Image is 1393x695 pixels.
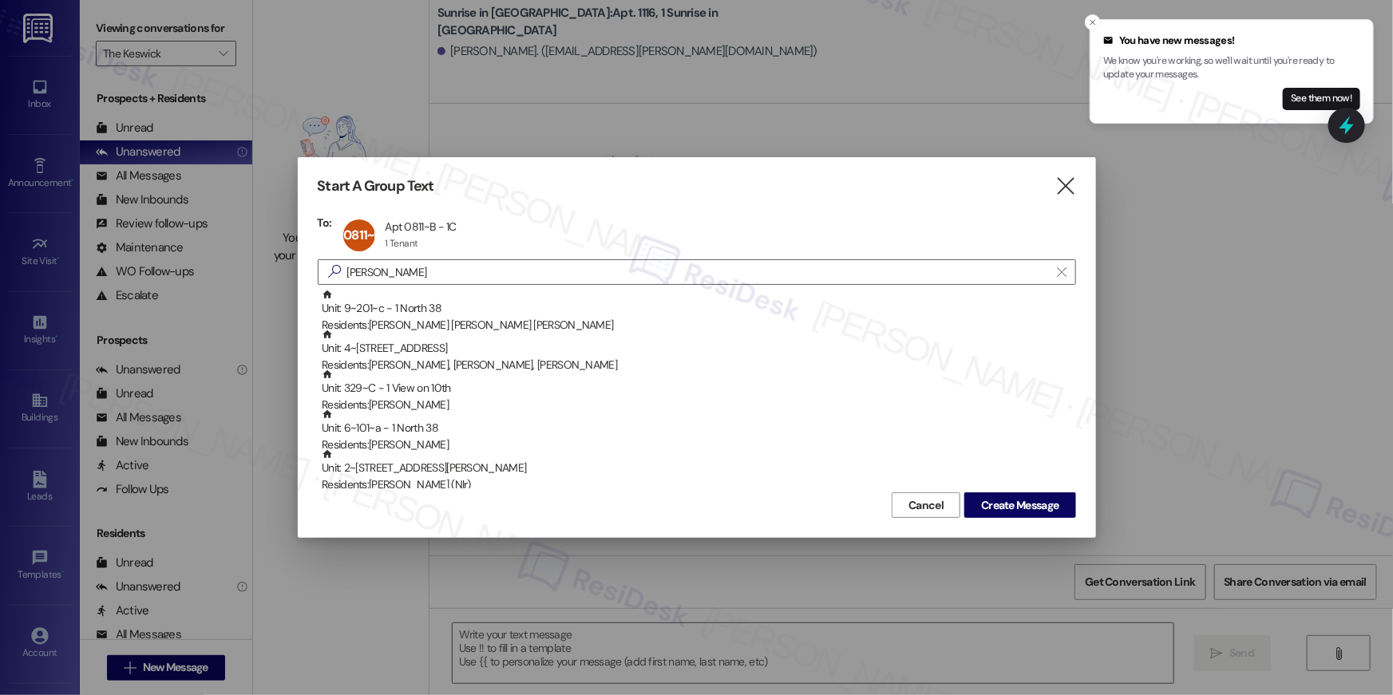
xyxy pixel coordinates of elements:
[981,497,1059,514] span: Create Message
[322,369,1076,414] div: Unit: 329~C - 1 View on 10th
[1050,260,1075,284] button: Clear text
[322,476,1076,493] div: Residents: [PERSON_NAME] (Nlr)
[322,397,1076,413] div: Residents: [PERSON_NAME]
[318,409,1076,448] div: Unit: 6~101~a - 1 North 38Residents:[PERSON_NAME]
[318,177,434,195] h3: Start A Group Text
[1055,178,1076,195] i: 
[318,289,1076,329] div: Unit: 9~201~c - 1 North 38Residents:[PERSON_NAME] [PERSON_NAME] [PERSON_NAME]
[318,329,1076,369] div: Unit: 4~[STREET_ADDRESS]Residents:[PERSON_NAME], [PERSON_NAME], [PERSON_NAME]
[385,237,418,250] div: 1 Tenant
[1058,266,1067,278] i: 
[343,227,381,243] span: 0811~B
[964,492,1075,518] button: Create Message
[1085,14,1101,30] button: Close toast
[322,317,1076,334] div: Residents: [PERSON_NAME] [PERSON_NAME] [PERSON_NAME]
[318,369,1076,409] div: Unit: 329~C - 1 View on 10thResidents:[PERSON_NAME]
[347,261,1050,283] input: Search for any contact or apartment
[1103,54,1360,82] p: We know you're working, so we'll wait until you're ready to update your messages.
[1103,33,1360,49] div: You have new messages!
[322,357,1076,373] div: Residents: [PERSON_NAME], [PERSON_NAME], [PERSON_NAME]
[322,263,347,280] i: 
[318,215,332,230] h3: To:
[385,219,457,234] div: Apt 0811~B - 1C
[908,497,944,514] span: Cancel
[1283,88,1360,110] button: See them now!
[322,409,1076,454] div: Unit: 6~101~a - 1 North 38
[322,448,1076,494] div: Unit: 2~[STREET_ADDRESS][PERSON_NAME]
[322,436,1076,453] div: Residents: [PERSON_NAME]
[322,289,1076,334] div: Unit: 9~201~c - 1 North 38
[892,492,960,518] button: Cancel
[318,448,1076,488] div: Unit: 2~[STREET_ADDRESS][PERSON_NAME]Residents:[PERSON_NAME] (Nlr)
[322,329,1076,374] div: Unit: 4~[STREET_ADDRESS]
